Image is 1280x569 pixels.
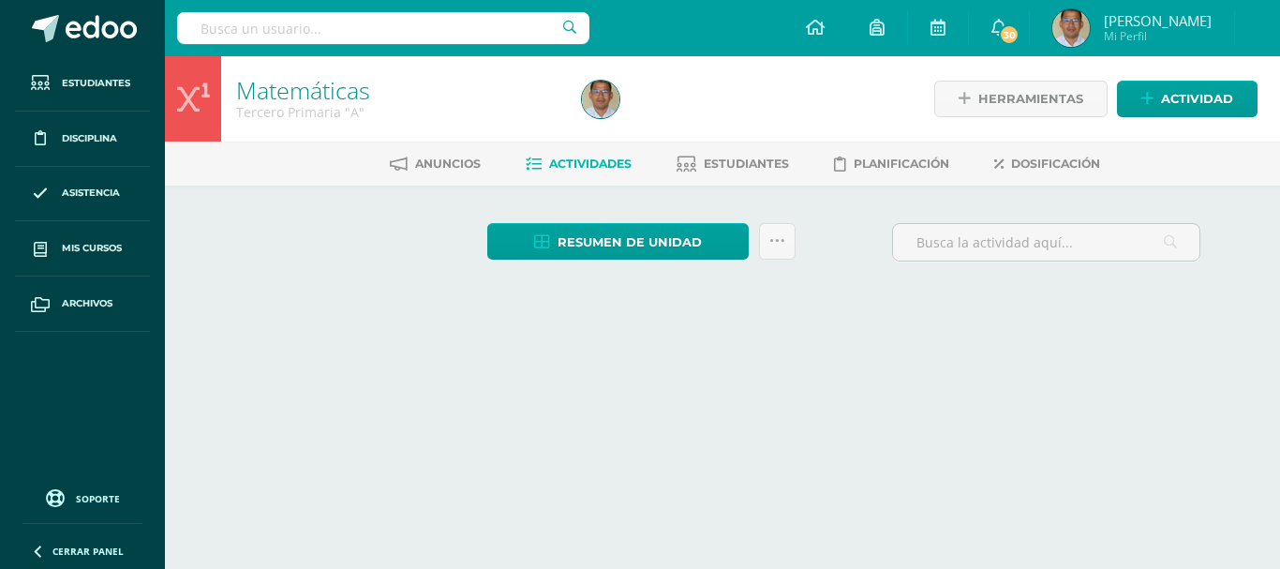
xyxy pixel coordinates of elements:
[1104,11,1212,30] span: [PERSON_NAME]
[1104,28,1212,44] span: Mi Perfil
[62,241,122,256] span: Mis cursos
[999,24,1020,45] span: 30
[236,77,559,103] h1: Matemáticas
[1052,9,1090,47] img: 293e8e6750dd65f1f1cc451df9eb6271.png
[52,545,124,558] span: Cerrar panel
[62,186,120,201] span: Asistencia
[415,157,481,171] span: Anuncios
[62,131,117,146] span: Disciplina
[236,74,370,106] a: Matemáticas
[62,76,130,91] span: Estudiantes
[582,81,619,118] img: 293e8e6750dd65f1f1cc451df9eb6271.png
[487,223,749,260] a: Resumen de unidad
[390,149,481,179] a: Anuncios
[62,296,112,311] span: Archivos
[1011,157,1100,171] span: Dosificación
[704,157,789,171] span: Estudiantes
[893,224,1199,261] input: Busca la actividad aquí...
[854,157,949,171] span: Planificación
[1161,82,1233,116] span: Actividad
[15,56,150,112] a: Estudiantes
[236,103,559,121] div: Tercero Primaria 'A'
[934,81,1108,117] a: Herramientas
[15,277,150,332] a: Archivos
[549,157,632,171] span: Actividades
[1117,81,1258,117] a: Actividad
[15,221,150,277] a: Mis cursos
[15,167,150,222] a: Asistencia
[76,492,120,505] span: Soporte
[834,149,949,179] a: Planificación
[15,112,150,167] a: Disciplina
[177,12,589,44] input: Busca un usuario...
[677,149,789,179] a: Estudiantes
[994,149,1100,179] a: Dosificación
[526,149,632,179] a: Actividades
[558,225,702,260] span: Resumen de unidad
[22,485,142,510] a: Soporte
[978,82,1083,116] span: Herramientas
